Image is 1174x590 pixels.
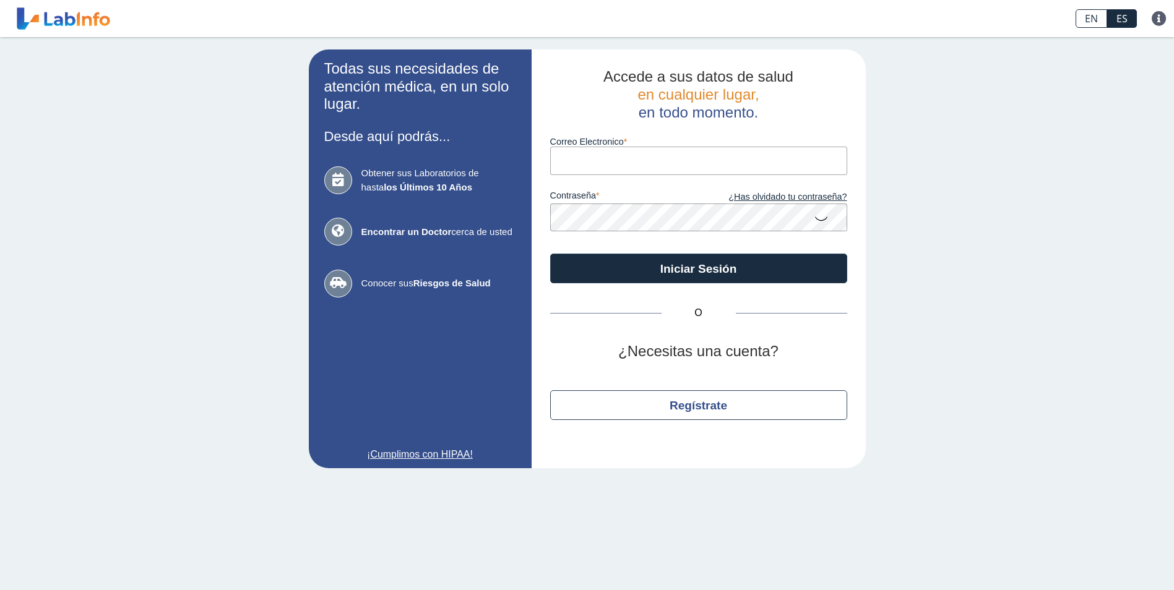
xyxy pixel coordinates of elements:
[637,86,759,103] span: en cualquier lugar,
[361,225,516,239] span: cerca de usted
[550,190,699,204] label: contraseña
[324,129,516,144] h3: Desde aquí podrás...
[413,278,491,288] b: Riesgos de Salud
[1107,9,1137,28] a: ES
[550,254,847,283] button: Iniciar Sesión
[639,104,758,121] span: en todo momento.
[361,276,516,291] span: Conocer sus
[1076,9,1107,28] a: EN
[384,182,472,192] b: los Últimos 10 Años
[699,190,847,204] a: ¿Has olvidado tu contraseña?
[324,447,516,462] a: ¡Cumplimos con HIPAA!
[550,390,847,420] button: Regístrate
[361,166,516,194] span: Obtener sus Laboratorios de hasta
[603,68,793,85] span: Accede a sus datos de salud
[662,306,736,320] span: O
[550,137,847,147] label: Correo Electronico
[361,226,452,237] b: Encontrar un Doctor
[550,343,847,361] h2: ¿Necesitas una cuenta?
[324,60,516,113] h2: Todas sus necesidades de atención médica, en un solo lugar.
